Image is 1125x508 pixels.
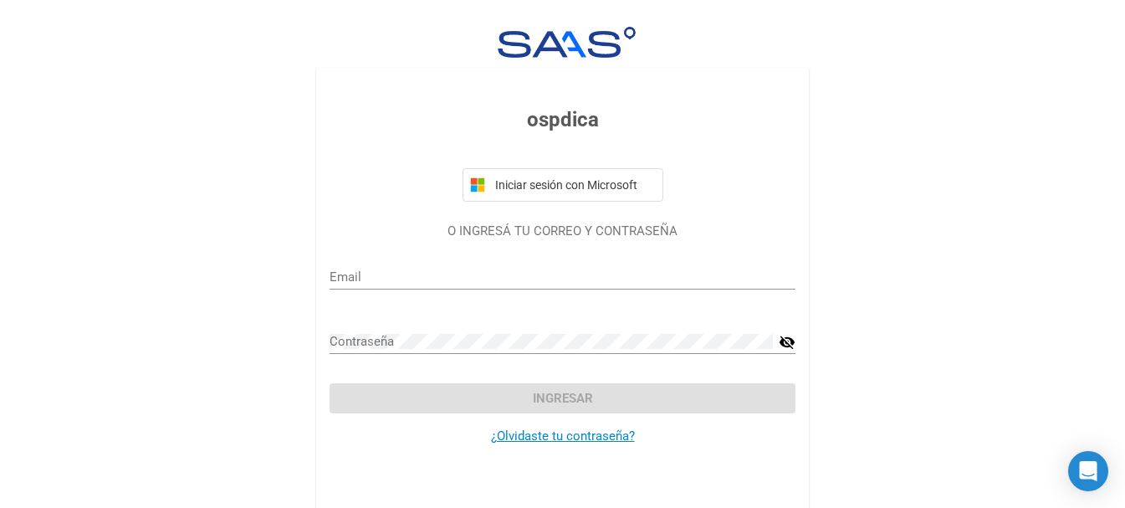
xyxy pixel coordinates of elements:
[1068,451,1108,491] div: Open Intercom Messenger
[533,391,593,406] span: Ingresar
[491,428,635,444] a: ¿Olvidaste tu contraseña?
[779,332,795,352] mat-icon: visibility_off
[463,168,663,202] button: Iniciar sesión con Microsoft
[330,105,795,135] h3: ospdica
[330,383,795,413] button: Ingresar
[330,222,795,241] p: O INGRESÁ TU CORREO Y CONTRASEÑA
[492,178,656,192] span: Iniciar sesión con Microsoft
